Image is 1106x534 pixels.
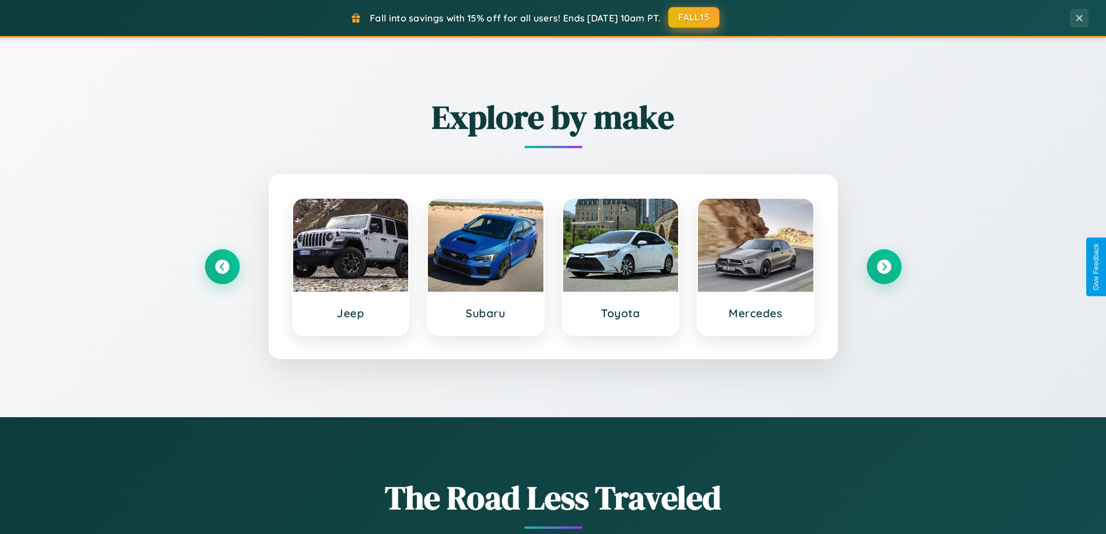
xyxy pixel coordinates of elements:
[205,95,902,139] h2: Explore by make
[668,7,719,28] button: FALL15
[205,475,902,520] h1: The Road Less Traveled
[370,12,661,24] span: Fall into savings with 15% off for all users! Ends [DATE] 10am PT.
[439,306,532,320] h3: Subaru
[575,306,667,320] h3: Toyota
[305,306,397,320] h3: Jeep
[1092,243,1100,291] div: Give Feedback
[709,306,802,320] h3: Mercedes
